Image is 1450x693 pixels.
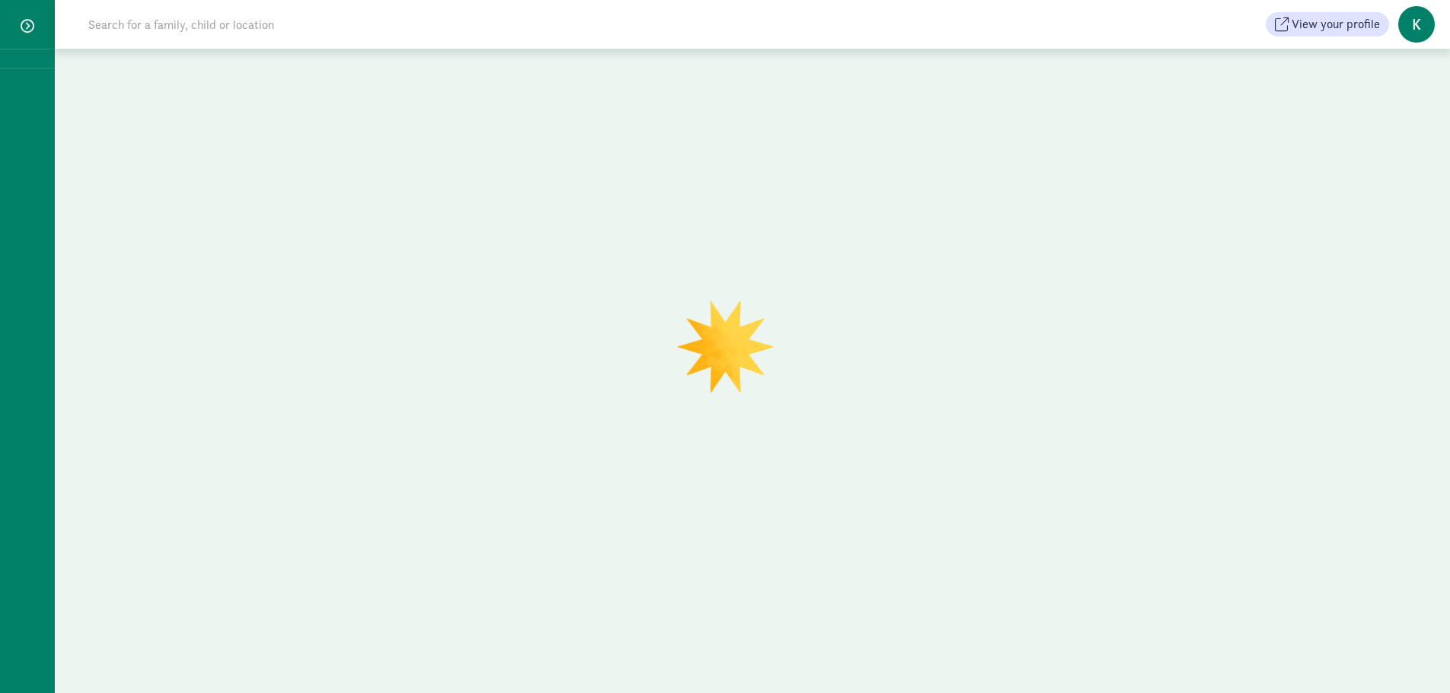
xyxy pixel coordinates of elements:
iframe: Chat Widget [1374,620,1450,693]
button: View your profile [1266,12,1389,37]
input: Search for a family, child or location [79,9,506,40]
span: View your profile [1292,15,1380,33]
span: K [1398,6,1435,43]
